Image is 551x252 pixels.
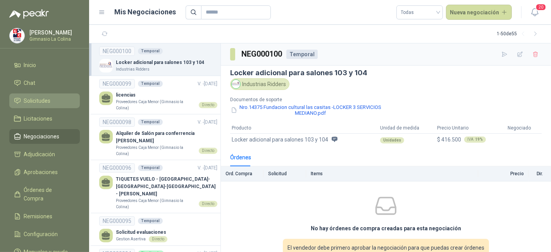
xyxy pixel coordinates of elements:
a: Solicitudes [9,93,80,108]
p: Gestion Asertiva [116,236,146,242]
a: NEG000099TemporalV. -[DATE] licenciasProveedores Caja Menor (Gimnasio la Colina)Directo [99,79,217,111]
div: Directo [199,201,217,207]
span: Configuración [24,230,58,238]
span: Órdenes de Compra [24,186,72,203]
div: Directo [199,148,217,154]
span: El vendedor debe primero aprobar la negociación para que puedas crear órdenes [288,243,484,252]
span: Adjudicación [24,150,55,159]
th: Ord. Compra [221,166,263,181]
p: Proveedores Caja Menor (Gimnasio la Colina) [116,145,196,157]
th: Producto [230,123,379,133]
a: NEG000095TemporalSolicitud evaluacionesGestion AsertivaDirecto [99,216,217,242]
a: NEG000098TemporalV. -[DATE] Alquiler de Salón para conferrencia [PERSON_NAME]Proveedores Caja Men... [99,117,217,157]
h3: Locker adicional para salones 103 y 104 [230,69,542,77]
span: Licitaciones [24,114,53,123]
div: NEG000099 [99,79,135,88]
img: Company Logo [232,80,240,88]
th: Precio Unitario [436,123,506,133]
div: Directo [199,102,217,108]
div: Temporal [138,48,163,54]
div: Temporal [138,119,163,125]
a: Órdenes de Compra [9,183,80,206]
h3: NEG000100 [241,48,283,60]
img: Company Logo [99,59,113,72]
th: Negociado [506,123,542,133]
span: V. - [DATE] [198,119,217,125]
span: Todas [401,7,438,18]
h1: Mis Negociaciones [115,7,176,17]
div: Unidades [380,137,404,143]
span: Remisiones [24,212,53,221]
a: Chat [9,76,80,90]
div: Temporal [138,165,163,171]
button: Nro.14375 Fundacion cultural las casitas -LOCKER 3 SERVICIOS MEDIANO.pdf [230,104,383,117]
div: NEG000096 [99,163,135,173]
img: Company Logo [10,28,24,43]
p: Proveedores Caja Menor (Gimnasio la Colina) [116,99,196,111]
th: Unidad de medida [379,123,436,133]
div: NEG000100 [99,47,135,56]
p: Solicitud evaluaciones [116,229,167,236]
a: Inicio [9,58,80,72]
span: Inicio [24,61,36,69]
p: TIQUETES VUELO - [GEOGRAPHIC_DATA]-[GEOGRAPHIC_DATA]-[GEOGRAPHIC_DATA] - [PERSON_NAME] [116,176,217,198]
th: Dir. [529,166,551,181]
a: Aprobaciones [9,165,80,180]
span: V. - [DATE] [198,81,217,86]
a: Licitaciones [9,111,80,126]
div: Directo [149,236,167,242]
button: Nueva negociación [446,5,512,20]
a: Configuración [9,227,80,242]
a: Negociaciones [9,129,80,144]
p: Proveedores Caja Menor (Gimnasio la Colina) [116,198,196,210]
b: 19 % [475,138,483,142]
a: NEG000100TemporalCompany LogoLocker adicional para salones 103 y 104Industrias Ridders [99,47,217,72]
div: Órdenes [230,153,251,162]
div: Temporal [138,218,163,224]
a: Adjudicación [9,147,80,162]
div: IVA [464,136,486,143]
p: Alquiler de Salón para conferrencia [PERSON_NAME] [116,130,217,145]
span: Aprobaciones [24,168,58,176]
p: Locker adicional para salones 103 y 104 [116,59,204,66]
p: licencias [116,91,217,99]
a: Remisiones [9,209,80,224]
h3: No hay órdenes de compra creadas para esta negociación [311,224,461,233]
div: NEG000098 [99,117,135,127]
button: 20 [528,5,542,19]
p: Documentos de soporte [230,96,383,104]
th: Solicitud [263,166,306,181]
span: Solicitudes [24,97,51,105]
span: Negociaciones [24,132,60,141]
img: Logo peakr [9,9,49,19]
th: Items [306,166,478,181]
span: 20 [536,3,546,11]
div: Temporal [286,50,318,59]
div: 1 - 50 de 55 [497,28,542,40]
p: Industrias Ridders [116,66,150,72]
p: Gimnasio La Colina [29,37,78,41]
div: Temporal [138,81,163,87]
a: NEG000096TemporalV. -[DATE] TIQUETES VUELO - [GEOGRAPHIC_DATA]-[GEOGRAPHIC_DATA]-[GEOGRAPHIC_DATA... [99,163,217,210]
span: V. - [DATE] [198,165,217,171]
span: Chat [24,79,36,87]
div: NEG000095 [99,216,135,226]
p: [PERSON_NAME] [29,30,78,35]
span: $ 416.500 [437,135,461,144]
span: Locker adicional para salones 103 y 104 [232,135,328,144]
div: Industrias Ridders [230,78,289,90]
th: Precio [478,166,529,181]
